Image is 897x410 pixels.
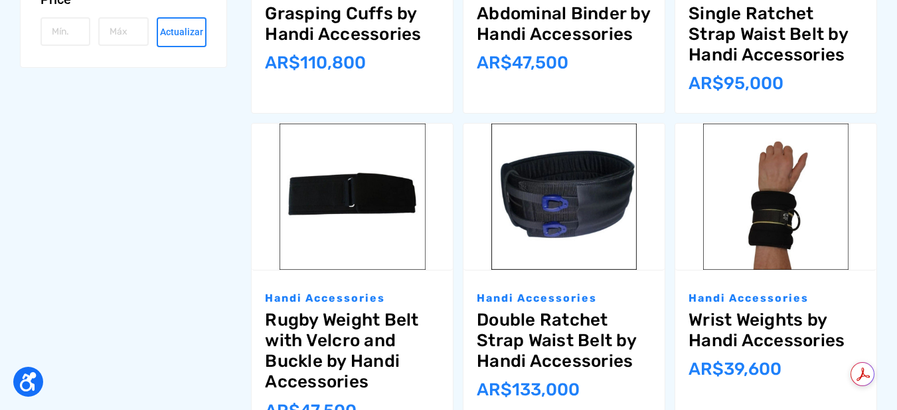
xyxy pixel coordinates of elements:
button: Actualizar [157,17,206,47]
span: AR$‌39,600 [689,359,781,379]
p: Handi Accessories [477,290,651,306]
span: AR$‌133,000 [477,379,580,400]
a: Double Ratchet Strap Waist Belt by Handi Accessories,$83.95 [463,124,665,270]
a: Wrist Weights by Handi Accessories,$24.95 [675,124,876,270]
input: Mín. [41,17,90,46]
input: Máx. [98,17,148,46]
a: Single Ratchet Strap Waist Belt by Handi Accessories,$59.95 [689,3,863,66]
img: Double Ratchet Strap Waist Belt by Handi Accessories [463,124,665,270]
a: Wrist Weights by Handi Accessories,$24.95 [689,310,863,351]
a: Double Ratchet Strap Waist Belt by Handi Accessories,$83.95 [477,310,651,372]
span: AR$‌110,800 [265,52,366,73]
span: AR$‌47,500 [477,52,568,73]
a: Abdominal Binder by Handi Accessories,$29.95 [477,3,651,45]
img: Wrist Weights by Handi Accessories [675,124,876,270]
span: AR$‌95,000 [689,73,783,94]
a: Rugby Weight Belt with Velcro and Buckle by Handi Accessories,$29.95 [252,124,453,270]
a: Grasping Cuffs by Handi Accessories,$69.95 [265,3,440,45]
img: Rugby Weight Belt with Velcro and Buckle by Handi Accessories [252,124,453,270]
p: Handi Accessories [689,290,863,306]
a: Rugby Weight Belt with Velcro and Buckle by Handi Accessories,$29.95 [265,310,440,393]
p: Handi Accessories [265,290,440,306]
